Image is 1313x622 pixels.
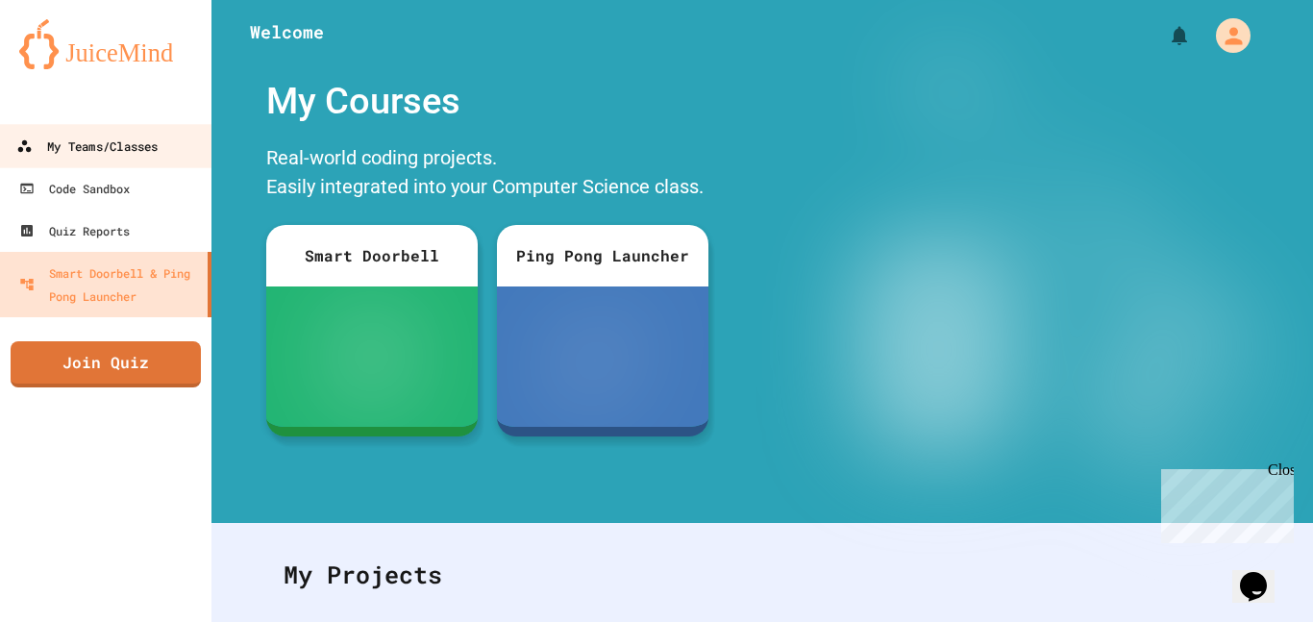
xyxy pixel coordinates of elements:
[19,261,200,308] div: Smart Doorbell & Ping Pong Launcher
[19,219,130,242] div: Quiz Reports
[264,537,1260,612] div: My Projects
[257,138,718,211] div: Real-world coding projects. Easily integrated into your Computer Science class.
[16,135,158,159] div: My Teams/Classes
[19,19,192,69] img: logo-orange.svg
[559,318,645,395] img: ppl-with-ball.png
[257,64,718,138] div: My Courses
[344,318,399,395] img: sdb-white.svg
[1232,545,1294,603] iframe: chat widget
[1196,13,1255,58] div: My Account
[266,225,478,286] div: Smart Doorbell
[497,225,708,286] div: Ping Pong Launcher
[780,64,1295,504] img: banner-image-my-projects.png
[1153,461,1294,543] iframe: chat widget
[1132,19,1196,52] div: My Notifications
[8,8,133,122] div: Chat with us now!Close
[19,177,130,200] div: Code Sandbox
[11,341,201,387] a: Join Quiz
